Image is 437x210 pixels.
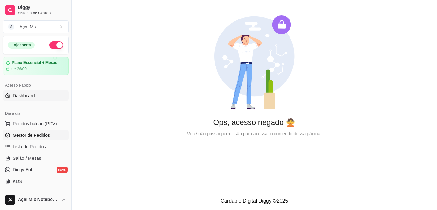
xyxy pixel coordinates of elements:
[13,144,46,150] span: Lista de Pedidos
[18,5,66,11] span: Diggy
[13,92,35,99] span: Dashboard
[3,192,69,207] button: Açaí Mix Notebook novo
[3,165,69,175] a: Diggy Botnovo
[3,119,69,129] button: Pedidos balcão (PDV)
[3,20,69,33] button: Select a team
[3,142,69,152] a: Lista de Pedidos
[12,60,57,65] article: Plano Essencial + Mesas
[13,155,41,161] span: Salão / Mesas
[82,117,427,128] div: Ops, acesso negado 🙅
[3,90,69,101] a: Dashboard
[49,41,63,49] button: Alterar Status
[3,153,69,163] a: Salão / Mesas
[3,3,69,18] a: DiggySistema de Gestão
[3,130,69,140] a: Gestor de Pedidos
[8,42,35,49] div: Loja aberta
[3,57,69,75] a: Plano Essencial + Mesasaté 26/09
[3,80,69,90] div: Acesso Rápido
[20,24,40,30] div: Açaí Mix ...
[18,11,66,16] span: Sistema de Gestão
[13,167,32,173] span: Diggy Bot
[8,24,14,30] span: A
[18,197,59,203] span: Açaí Mix Notebook novo
[72,192,437,210] footer: Cardápio Digital Diggy © 2025
[82,130,427,137] div: Você não possui permissão para acessar o conteudo dessa página!
[13,178,22,184] span: KDS
[3,108,69,119] div: Dia a dia
[13,132,50,138] span: Gestor de Pedidos
[13,121,57,127] span: Pedidos balcão (PDV)
[11,66,27,72] article: até 26/09
[3,176,69,186] a: KDS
